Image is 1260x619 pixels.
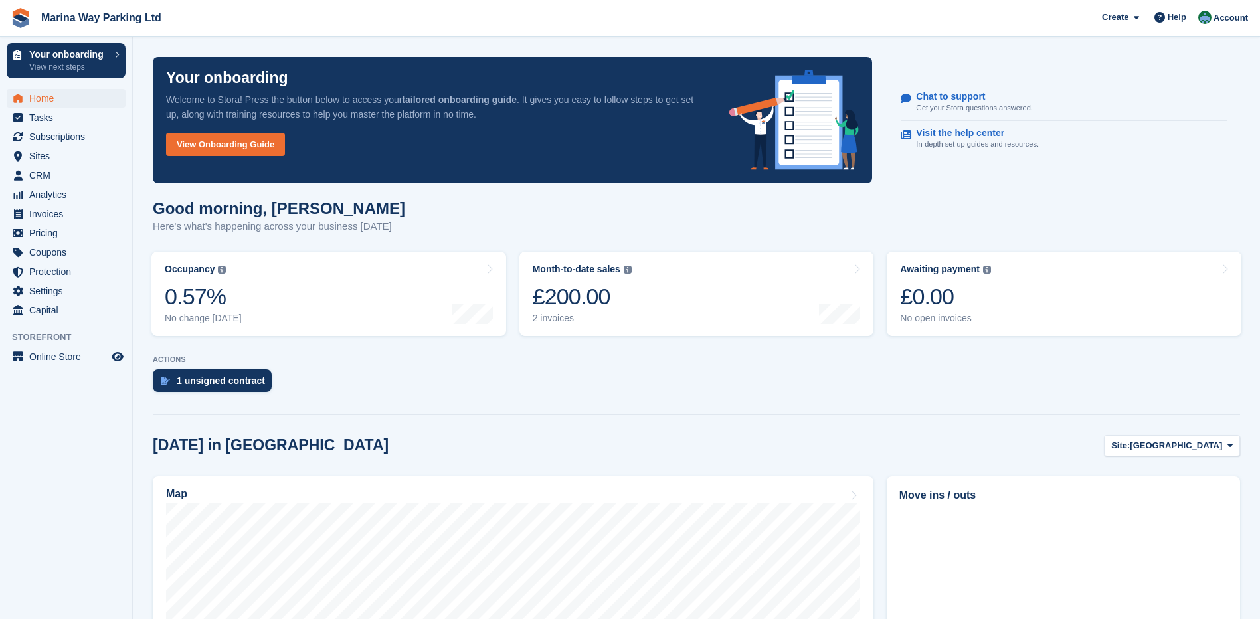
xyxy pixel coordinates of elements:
div: £200.00 [533,283,632,310]
a: Marina Way Parking Ltd [36,7,167,29]
a: Occupancy 0.57% No change [DATE] [151,252,506,336]
p: In-depth set up guides and resources. [916,139,1039,150]
h2: Move ins / outs [899,487,1227,503]
p: Welcome to Stora! Press the button below to access your . It gives you easy to follow steps to ge... [166,92,708,122]
span: Account [1214,11,1248,25]
span: Coupons [29,243,109,262]
span: CRM [29,166,109,185]
span: Site: [1111,439,1130,452]
a: menu [7,147,126,165]
img: Paul Lewis [1198,11,1212,24]
span: Analytics [29,185,109,204]
img: stora-icon-8386f47178a22dfd0bd8f6a31ec36ba5ce8667c1dd55bd0f319d3a0aa187defe.svg [11,8,31,28]
span: Subscriptions [29,128,109,146]
img: onboarding-info-6c161a55d2c0e0a8cae90662b2fe09162a5109e8cc188191df67fb4f79e88e88.svg [729,70,859,170]
a: menu [7,128,126,146]
div: No change [DATE] [165,313,242,324]
div: 0.57% [165,283,242,310]
a: Visit the help center In-depth set up guides and resources. [901,121,1227,157]
div: Month-to-date sales [533,264,620,275]
p: Chat to support [916,91,1022,102]
a: menu [7,262,126,281]
img: contract_signature_icon-13c848040528278c33f63329250d36e43548de30e8caae1d1a13099fd9432cc5.svg [161,377,170,385]
div: Awaiting payment [900,264,980,275]
span: Storefront [12,331,132,344]
span: Capital [29,301,109,319]
a: menu [7,243,126,262]
span: Online Store [29,347,109,366]
span: Create [1102,11,1128,24]
p: View next steps [29,61,108,73]
strong: tailored onboarding guide [402,94,517,105]
a: 1 unsigned contract [153,369,278,398]
a: menu [7,108,126,127]
p: Your onboarding [166,70,288,86]
a: menu [7,224,126,242]
p: Here's what's happening across your business [DATE] [153,219,405,234]
a: Awaiting payment £0.00 No open invoices [887,252,1241,336]
img: icon-info-grey-7440780725fd019a000dd9b08b2336e03edf1995a4989e88bcd33f0948082b44.svg [218,266,226,274]
span: Settings [29,282,109,300]
a: menu [7,89,126,108]
span: Protection [29,262,109,281]
p: Get your Stora questions answered. [916,102,1032,114]
button: Site: [GEOGRAPHIC_DATA] [1104,435,1240,457]
p: ACTIONS [153,355,1240,364]
div: £0.00 [900,283,991,310]
div: Occupancy [165,264,215,275]
h1: Good morning, [PERSON_NAME] [153,199,405,217]
div: 2 invoices [533,313,632,324]
span: Help [1168,11,1186,24]
a: menu [7,205,126,223]
a: menu [7,347,126,366]
a: Month-to-date sales £200.00 2 invoices [519,252,874,336]
a: Chat to support Get your Stora questions answered. [901,84,1227,121]
span: [GEOGRAPHIC_DATA] [1130,439,1222,452]
img: icon-info-grey-7440780725fd019a000dd9b08b2336e03edf1995a4989e88bcd33f0948082b44.svg [983,266,991,274]
div: 1 unsigned contract [177,375,265,386]
img: icon-info-grey-7440780725fd019a000dd9b08b2336e03edf1995a4989e88bcd33f0948082b44.svg [624,266,632,274]
a: Preview store [110,349,126,365]
span: Invoices [29,205,109,223]
a: menu [7,185,126,204]
div: No open invoices [900,313,991,324]
span: Tasks [29,108,109,127]
a: menu [7,282,126,300]
span: Home [29,89,109,108]
a: Your onboarding View next steps [7,43,126,78]
p: Visit the help center [916,128,1028,139]
span: Pricing [29,224,109,242]
a: menu [7,166,126,185]
a: View Onboarding Guide [166,133,285,156]
h2: Map [166,488,187,500]
p: Your onboarding [29,50,108,59]
a: menu [7,301,126,319]
h2: [DATE] in [GEOGRAPHIC_DATA] [153,436,389,454]
span: Sites [29,147,109,165]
